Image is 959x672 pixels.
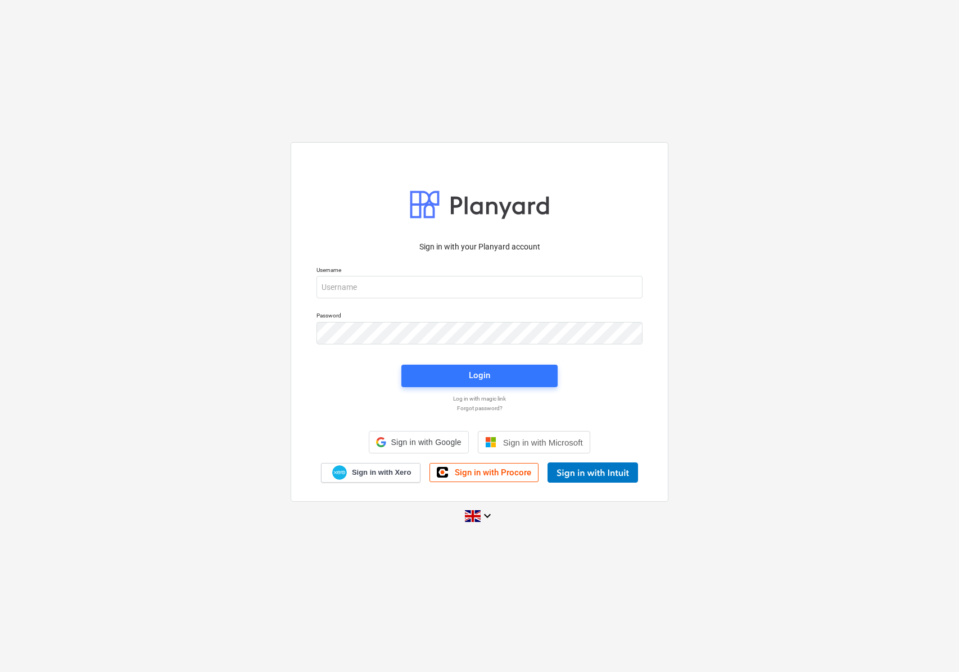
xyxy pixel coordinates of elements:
div: Sign in with Google [369,431,468,453]
p: Username [316,266,643,276]
img: Xero logo [332,465,347,480]
img: Microsoft logo [485,437,496,448]
span: Sign in with Microsoft [503,438,583,447]
i: keyboard_arrow_down [481,509,494,523]
a: Forgot password? [311,405,648,412]
a: Sign in with Xero [321,463,421,483]
button: Login [401,365,558,387]
div: Login [469,368,490,383]
span: Sign in with Procore [455,467,531,478]
input: Username [316,276,643,298]
span: Sign in with Google [391,438,461,447]
a: Sign in with Procore [429,463,539,482]
span: Sign in with Xero [352,467,411,478]
p: Password [316,312,643,321]
p: Sign in with your Planyard account [316,241,643,253]
a: Log in with magic link [311,395,648,402]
